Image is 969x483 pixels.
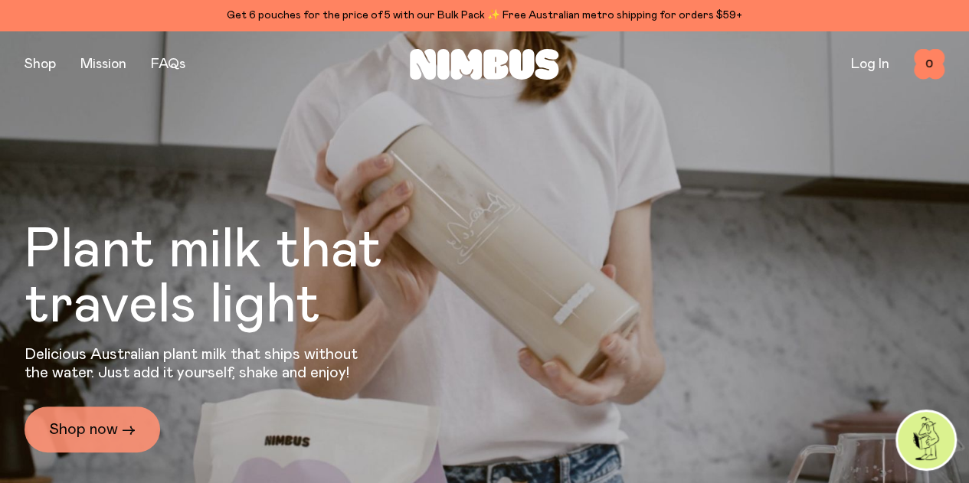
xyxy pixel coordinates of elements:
[25,223,466,333] h1: Plant milk that travels light
[80,57,126,71] a: Mission
[25,345,368,382] p: Delicious Australian plant milk that ships without the water. Just add it yourself, shake and enjoy!
[898,412,954,468] img: agent
[851,57,889,71] a: Log In
[25,6,944,24] div: Get 6 pouches for the price of 5 with our Bulk Pack ✨ Free Australian metro shipping for orders $59+
[25,406,160,452] a: Shop now →
[914,49,944,80] button: 0
[151,57,185,71] a: FAQs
